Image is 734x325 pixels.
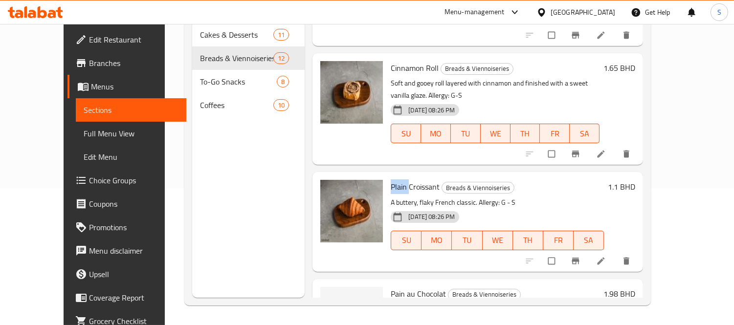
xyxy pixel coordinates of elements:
[76,145,186,169] a: Edit Menu
[320,180,383,242] img: Plain Croissant
[273,99,289,111] div: items
[542,145,563,163] span: Select to update
[603,287,635,301] h6: 1.98 BHD
[395,127,417,141] span: SU
[391,77,600,102] p: Soft and gooey roll layered with cinnamon and finished with a sweet vanilla glaze. Allergy: G-S
[391,286,446,301] span: Pain au Chocolat
[485,127,507,141] span: WE
[570,124,600,143] button: SA
[425,127,447,141] span: MO
[578,233,600,247] span: SA
[547,233,570,247] span: FR
[89,221,178,233] span: Promotions
[89,34,178,45] span: Edit Restaurant
[483,231,513,250] button: WE
[277,77,289,87] span: 8
[616,250,639,272] button: delete
[441,63,513,75] div: Breads & Viennoiseries
[192,46,305,70] div: Breads & Viennoiseries12
[67,192,186,216] a: Coupons
[89,245,178,257] span: Menu disclaimer
[513,231,543,250] button: TH
[84,128,178,139] span: Full Menu View
[543,231,574,250] button: FR
[200,76,277,87] span: To-Go Snacks
[89,57,178,69] span: Branches
[67,169,186,192] a: Choice Groups
[445,6,505,18] div: Menu-management
[422,231,452,250] button: MO
[442,182,514,194] div: Breads & Viennoiseries
[89,268,178,280] span: Upsell
[273,52,289,64] div: items
[76,98,186,122] a: Sections
[442,182,514,194] span: Breads & Viennoiseries
[574,127,596,141] span: SA
[192,70,305,93] div: To-Go Snacks8
[574,231,604,250] button: SA
[391,196,604,209] p: A buttery, flaky French classic. Allergy: G - S
[717,7,721,18] span: S
[596,256,608,266] a: Edit menu item
[404,212,459,221] span: [DATE] 08:26 PM
[274,30,289,40] span: 11
[608,180,635,194] h6: 1.1 BHD
[200,29,273,41] span: Cakes & Desserts
[514,127,536,141] span: TH
[84,104,178,116] span: Sections
[551,7,615,18] div: [GEOGRAPHIC_DATA]
[67,75,186,98] a: Menus
[452,231,482,250] button: TU
[517,233,539,247] span: TH
[200,52,273,64] span: Breads & Viennoiseries
[421,124,451,143] button: MO
[274,54,289,63] span: 12
[89,174,178,186] span: Choice Groups
[544,127,566,141] span: FR
[67,262,186,286] a: Upsell
[565,24,588,46] button: Branch-specific-item
[455,127,477,141] span: TU
[451,124,481,143] button: TU
[395,233,418,247] span: SU
[274,101,289,110] span: 10
[192,93,305,117] div: Coffees10
[76,122,186,145] a: Full Menu View
[91,81,178,92] span: Menus
[89,198,178,210] span: Coupons
[391,179,440,194] span: Plain Croissant
[192,19,305,121] nav: Menu sections
[456,233,478,247] span: TU
[67,239,186,262] a: Menu disclaimer
[448,289,520,300] span: Breads & Viennoiseries
[425,233,448,247] span: MO
[67,286,186,309] a: Coverage Report
[200,99,273,111] span: Coffees
[89,292,178,303] span: Coverage Report
[67,51,186,75] a: Branches
[596,30,608,40] a: Edit menu item
[84,151,178,163] span: Edit Menu
[487,233,509,247] span: WE
[192,23,305,46] div: Cakes & Desserts11
[67,28,186,51] a: Edit Restaurant
[391,124,421,143] button: SU
[404,106,459,115] span: [DATE] 08:26 PM
[320,61,383,124] img: Cinnamon Roll
[565,143,588,165] button: Branch-specific-item
[616,143,639,165] button: delete
[391,61,439,75] span: Cinnamon Roll
[565,250,588,272] button: Branch-specific-item
[277,76,289,87] div: items
[603,61,635,75] h6: 1.65 BHD
[67,216,186,239] a: Promotions
[273,29,289,41] div: items
[391,231,422,250] button: SU
[540,124,570,143] button: FR
[542,26,563,44] span: Select to update
[616,24,639,46] button: delete
[481,124,511,143] button: WE
[441,63,513,74] span: Breads & Viennoiseries
[511,124,540,143] button: TH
